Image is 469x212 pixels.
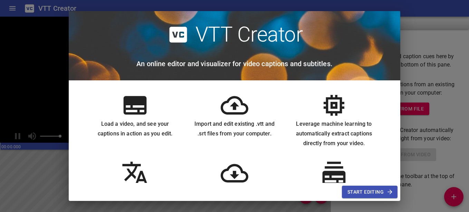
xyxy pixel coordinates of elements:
h6: An online editor and visualizer for video captions and subtitles. [136,58,333,69]
h6: Leverage machine learning to automatically extract captions directly from your video. [290,119,378,148]
h2: VTT Creator [195,22,303,47]
span: Start Editing [347,188,392,196]
h6: Import and edit existing .vtt and .srt files from your computer. [190,119,279,139]
button: Start Editing [342,186,398,198]
h6: Load a video, and see your captions in action as you edit. [91,119,179,139]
